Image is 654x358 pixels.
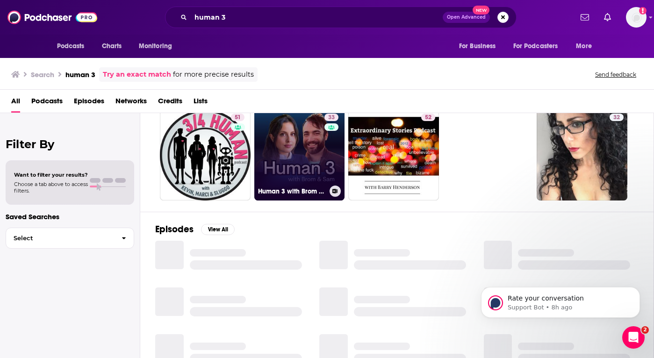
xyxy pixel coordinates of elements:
a: Lists [194,93,208,113]
a: Show notifications dropdown [577,9,593,25]
div: Search podcasts, credits, & more... [165,7,517,28]
a: Try an exact match [103,69,171,80]
h3: Search [31,70,54,79]
a: Networks [115,93,147,113]
a: Podcasts [31,93,63,113]
button: open menu [453,37,508,55]
button: open menu [569,37,604,55]
button: Select [6,228,134,249]
h2: Episodes [155,223,194,235]
span: 51 [235,113,241,122]
span: 2 [641,326,649,334]
span: 33 [328,113,335,122]
iframe: Intercom notifications message [467,267,654,333]
p: Saved Searches [6,212,134,221]
iframe: Intercom live chat [622,326,645,349]
input: Search podcasts, credits, & more... [191,10,443,25]
span: Open Advanced [447,15,486,20]
button: open menu [507,37,572,55]
a: 51 [160,110,251,200]
a: 52 [348,110,439,200]
h3: Human 3 with Brom and [PERSON_NAME] [258,187,326,195]
a: 51 [231,114,244,121]
h3: human 3 [65,70,95,79]
a: Credits [158,93,182,113]
span: Podcasts [57,40,85,53]
svg: Add a profile image [639,7,647,14]
button: Show profile menu [626,7,647,28]
span: For Business [459,40,496,53]
span: 32 [613,113,620,122]
button: Open AdvancedNew [443,12,490,23]
span: Want to filter your results? [14,172,88,178]
img: Podchaser - Follow, Share and Rate Podcasts [7,8,97,26]
h2: Filter By [6,137,134,151]
a: 32 [610,114,624,121]
button: View All [201,224,235,235]
a: Episodes [74,93,104,113]
span: For Podcasters [513,40,558,53]
span: Select [6,235,114,241]
img: User Profile [626,7,647,28]
button: open menu [50,37,97,55]
a: 32 [537,110,627,200]
a: 33 [324,114,338,121]
span: Monitoring [139,40,172,53]
a: Charts [96,37,128,55]
span: Charts [102,40,122,53]
span: Choose a tab above to access filters. [14,181,88,194]
a: 52 [421,114,435,121]
span: Logged in as jgarciaampr [626,7,647,28]
span: New [473,6,489,14]
a: EpisodesView All [155,223,235,235]
a: All [11,93,20,113]
span: More [576,40,592,53]
button: Send feedback [592,71,639,79]
a: Show notifications dropdown [600,9,615,25]
span: for more precise results [173,69,254,80]
a: 33Human 3 with Brom and [PERSON_NAME] [254,110,345,200]
span: 52 [425,113,431,122]
button: open menu [132,37,184,55]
